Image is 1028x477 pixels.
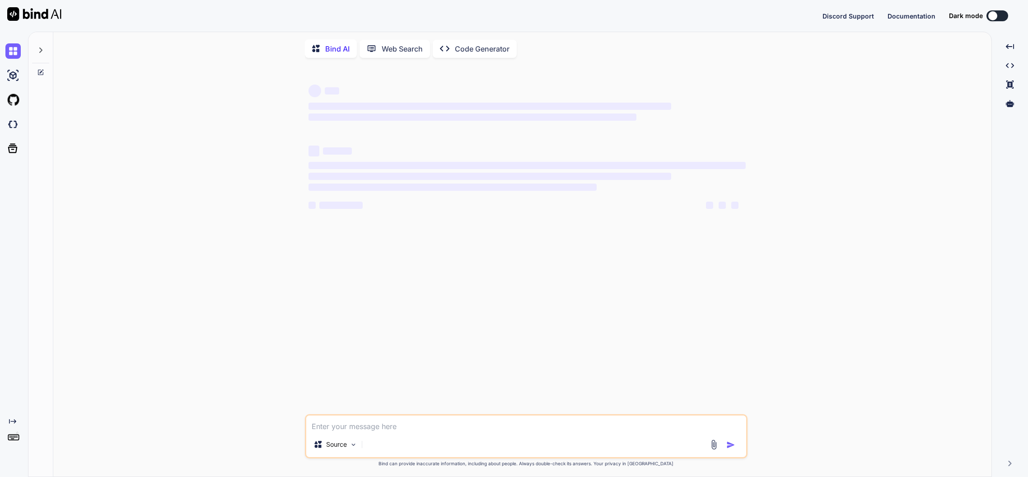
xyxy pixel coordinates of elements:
img: Pick Models [350,441,357,449]
span: ‌ [731,202,738,209]
span: ‌ [308,173,671,180]
p: Bind can provide inaccurate information, including about people. Always double-check its answers.... [305,460,748,467]
img: Bind AI [7,7,61,21]
p: Bind AI [325,43,350,54]
button: Discord Support [822,11,874,21]
span: Documentation [888,12,935,20]
span: ‌ [323,147,352,155]
span: ‌ [308,202,316,209]
span: ‌ [319,202,363,209]
span: ‌ [308,146,319,156]
p: Code Generator [455,43,509,54]
p: Web Search [382,43,423,54]
span: Discord Support [822,12,874,20]
img: icon [726,440,735,449]
button: Documentation [888,11,935,21]
span: ‌ [706,202,713,209]
img: attachment [709,439,719,450]
img: githubLight [5,92,21,108]
span: ‌ [308,103,671,110]
span: ‌ [308,184,597,191]
img: ai-studio [5,68,21,83]
span: ‌ [308,85,321,97]
img: chat [5,43,21,59]
span: ‌ [719,202,726,209]
span: Dark mode [949,11,983,20]
span: ‌ [308,162,746,169]
p: Source [326,440,347,449]
img: darkCloudIdeIcon [5,117,21,132]
span: ‌ [325,87,339,94]
span: ‌ [308,113,636,121]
